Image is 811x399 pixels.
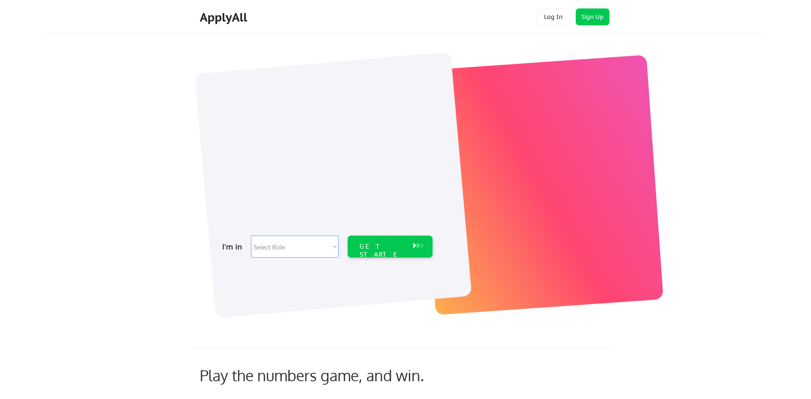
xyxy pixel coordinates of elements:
[222,240,246,253] div: I'm in
[200,10,250,24] div: ApplyAll
[536,8,570,25] button: Log In
[576,8,610,25] button: Sign Up
[359,242,405,267] div: GET STARTED
[200,366,462,384] div: Play the numbers game, and win.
